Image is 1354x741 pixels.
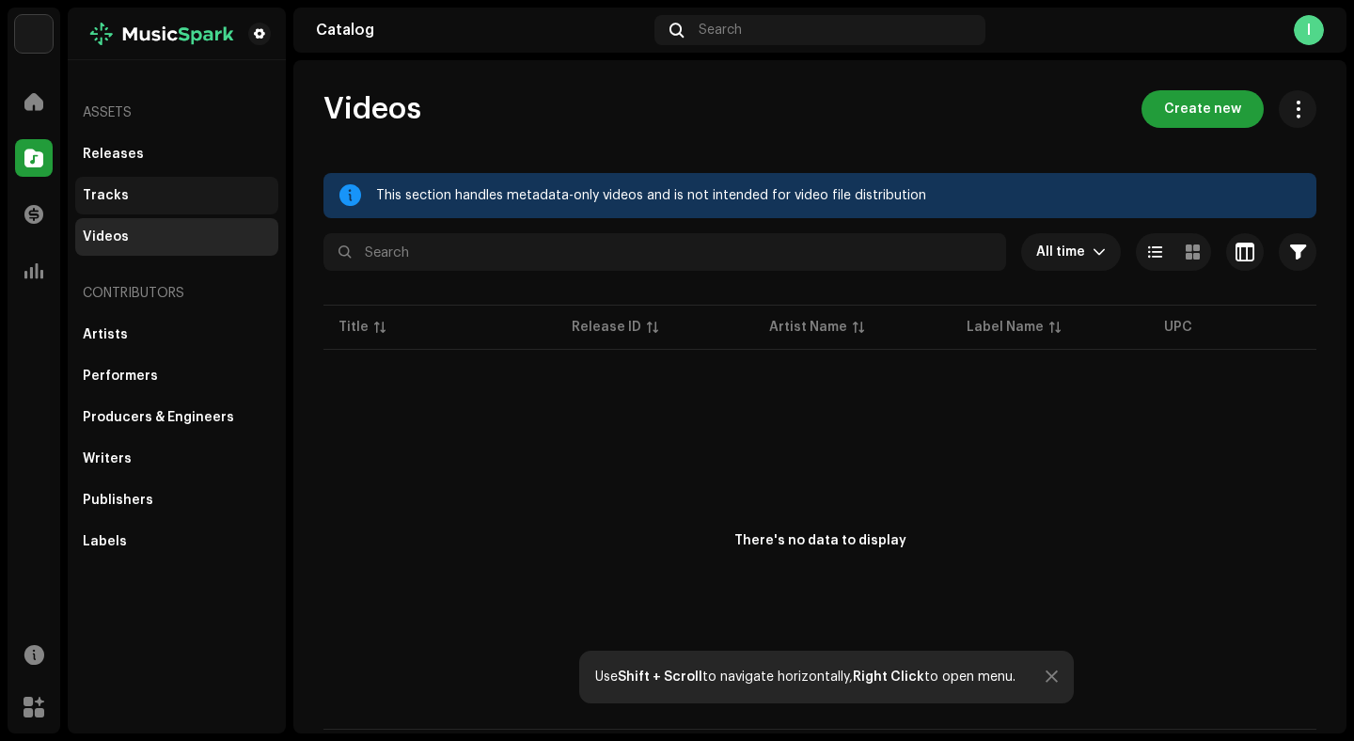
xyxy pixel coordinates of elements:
span: Create new [1164,90,1241,128]
span: Videos [323,90,421,128]
re-m-nav-item: Labels [75,523,278,560]
re-m-nav-item: Tracks [75,177,278,214]
re-m-nav-item: Producers & Engineers [75,399,278,436]
img: bc4c4277-71b2-49c5-abdf-ca4e9d31f9c1 [15,15,53,53]
div: Publishers [83,493,153,508]
div: Videos [83,229,129,244]
button: Create new [1141,90,1264,128]
strong: Shift + Scroll [618,670,702,684]
div: Producers & Engineers [83,410,234,425]
div: Labels [83,534,127,549]
re-a-nav-header: Assets [75,90,278,135]
span: All time [1036,233,1093,271]
div: Use to navigate horizontally, to open menu. [595,670,1015,685]
re-m-nav-item: Publishers [75,481,278,519]
div: Releases [83,147,144,162]
div: dropdown trigger [1093,233,1106,271]
re-m-nav-item: Releases [75,135,278,173]
div: Performers [83,369,158,384]
div: Tracks [83,188,129,203]
div: I [1294,15,1324,45]
span: Search [699,23,742,38]
div: Artists [83,327,128,342]
re-m-nav-item: Writers [75,440,278,478]
re-m-nav-item: Artists [75,316,278,354]
re-m-nav-item: Videos [75,218,278,256]
re-a-nav-header: Contributors [75,271,278,316]
div: There's no data to display [734,531,906,551]
div: This section handles metadata-only videos and is not intended for video file distribution [376,184,1301,207]
img: b012e8be-3435-4c6f-a0fa-ef5940768437 [83,23,241,45]
div: Writers [83,451,132,466]
strong: Right Click [853,670,924,684]
input: Search [323,233,1006,271]
div: Catalog [316,23,647,38]
re-m-nav-item: Performers [75,357,278,395]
